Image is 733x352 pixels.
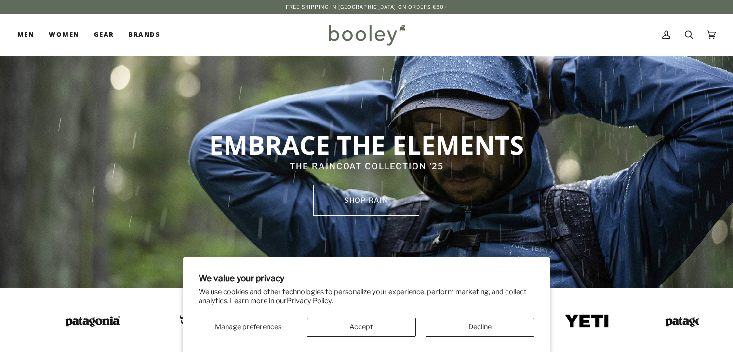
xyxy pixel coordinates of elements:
p: EMBRACE THE ELEMENTS [151,129,583,161]
span: Manage preferences [215,323,281,331]
button: Decline [426,318,534,337]
a: Men [17,14,41,56]
p: Free Shipping in [GEOGRAPHIC_DATA] on Orders €50+ [286,3,447,11]
a: Women [41,14,86,56]
span: Women [49,30,79,40]
span: Brands [128,30,160,40]
h2: We value your privacy [199,273,534,283]
span: Men [17,30,34,40]
button: Accept [307,318,416,337]
a: Brands [121,14,167,56]
button: Manage preferences [199,318,297,337]
a: Gear [87,14,121,56]
span: Gear [94,30,114,40]
p: THE RAINCOAT COLLECTION '25 [151,161,583,173]
img: Booley [324,21,409,49]
a: SHOP rain [313,185,419,216]
p: We use cookies and other technologies to personalize your experience, perform marketing, and coll... [199,287,534,306]
a: Privacy Policy. [287,297,333,305]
